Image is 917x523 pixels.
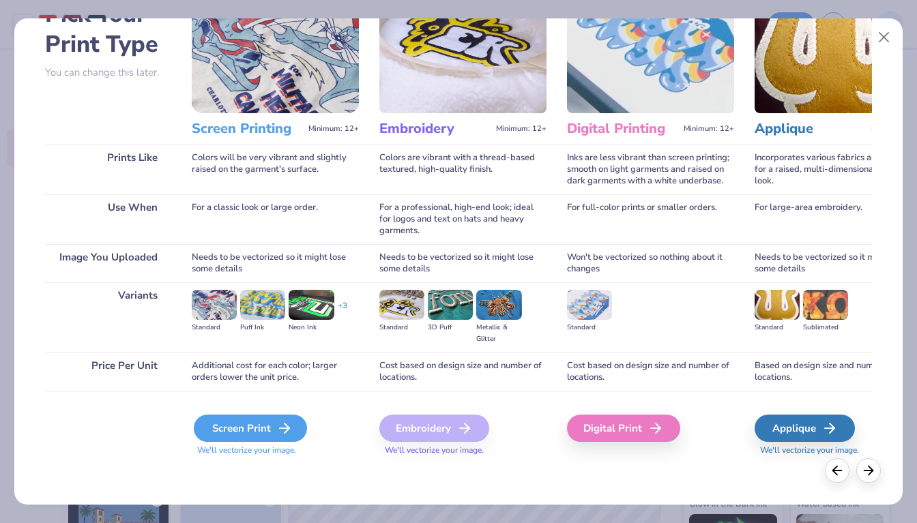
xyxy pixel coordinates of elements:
[476,322,521,345] div: Metallic & Glitter
[755,322,800,333] div: Standard
[379,445,547,456] span: We'll vectorize your image.
[755,290,800,320] img: Standard
[379,145,547,194] div: Colors are vibrant with a thread-based textured, high-quality finish.
[567,290,612,320] img: Standard
[567,322,612,333] div: Standard
[192,290,237,320] img: Standard
[240,290,285,320] img: Puff Ink
[192,445,359,456] span: We'll vectorize your image.
[476,290,521,320] img: Metallic & Glitter
[192,244,359,282] div: Needs to be vectorized so it might lose some details
[755,415,855,442] div: Applique
[192,145,359,194] div: Colors will be very vibrant and slightly raised on the garment's surface.
[240,322,285,333] div: Puff Ink
[428,290,473,320] img: 3D Puff
[45,282,171,353] div: Variants
[496,124,547,134] span: Minimum: 12+
[379,120,491,138] h3: Embroidery
[45,353,171,391] div: Price Per Unit
[308,124,359,134] span: Minimum: 12+
[45,67,171,78] p: You can change this later.
[871,25,897,50] button: Close
[379,415,489,442] div: Embroidery
[192,322,237,333] div: Standard
[289,290,334,320] img: Neon Ink
[192,194,359,244] div: For a classic look or large order.
[289,322,334,333] div: Neon Ink
[379,322,424,333] div: Standard
[379,290,424,320] img: Standard
[45,194,171,244] div: Use When
[338,300,347,323] div: + 3
[567,415,680,442] div: Digital Print
[428,322,473,333] div: 3D Puff
[379,353,547,391] div: Cost based on design size and number of locations.
[567,120,678,138] h3: Digital Printing
[45,244,171,282] div: Image You Uploaded
[567,244,734,282] div: Won't be vectorized so nothing about it changes
[194,415,307,442] div: Screen Print
[192,353,359,391] div: Additional cost for each color; larger orders lower the unit price.
[567,353,734,391] div: Cost based on design size and number of locations.
[192,120,303,138] h3: Screen Printing
[803,290,848,320] img: Sublimated
[755,120,866,138] h3: Applique
[567,145,734,194] div: Inks are less vibrant than screen printing; smooth on light garments and raised on dark garments ...
[45,145,171,194] div: Prints Like
[379,244,547,282] div: Needs to be vectorized so it might lose some details
[803,322,848,333] div: Sublimated
[379,194,547,244] div: For a professional, high-end look; ideal for logos and text on hats and heavy garments.
[567,194,734,244] div: For full-color prints or smaller orders.
[684,124,734,134] span: Minimum: 12+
